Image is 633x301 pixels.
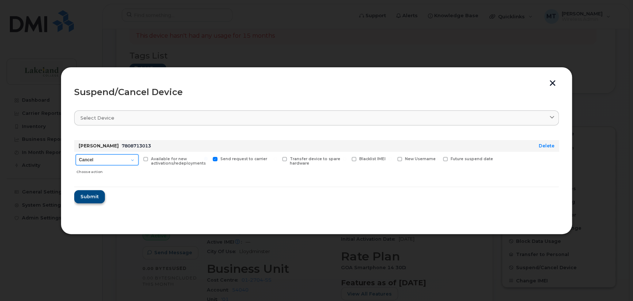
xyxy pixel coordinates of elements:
input: New Username [388,157,392,161]
div: Suspend/Cancel Device [74,88,559,97]
div: Choose action [76,166,139,175]
a: Select device [74,110,559,125]
input: Available for new activations/redeployments [134,157,138,161]
span: Select device [80,114,114,121]
input: Blacklist IMEI [343,157,346,161]
span: Blacklist IMEI [359,157,386,161]
span: Available for new activations/redeployments [151,157,206,166]
input: Future suspend date [434,157,438,161]
input: Transfer device to spare hardware [273,157,277,161]
strong: [PERSON_NAME] [79,143,119,148]
span: Transfer device to spare hardware [290,157,340,166]
input: Send request to carrier [204,157,208,161]
span: 7808713013 [122,143,151,148]
span: Future suspend date [451,157,493,161]
span: Send request to carrier [220,157,267,161]
a: Delete [539,143,554,148]
span: New Username [405,157,436,161]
